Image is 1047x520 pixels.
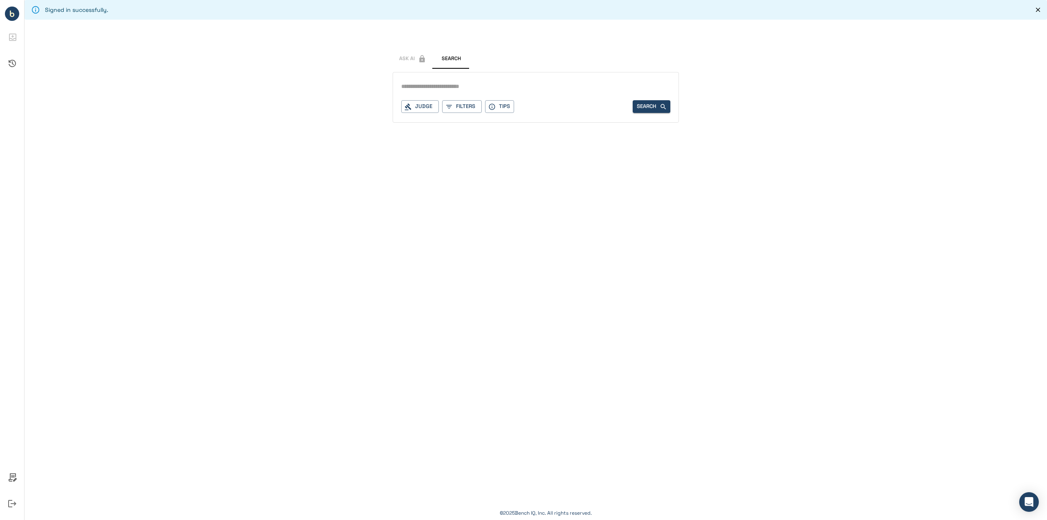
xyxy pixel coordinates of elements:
span: This feature has been disabled by your account admin. [393,49,433,69]
div: Signed in successfully. [45,2,108,17]
button: Search [633,100,670,113]
button: Search [433,49,470,69]
button: Judge [401,100,439,113]
div: Open Intercom Messenger [1019,492,1039,512]
button: Tips [485,100,514,113]
button: Filters [442,100,482,113]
